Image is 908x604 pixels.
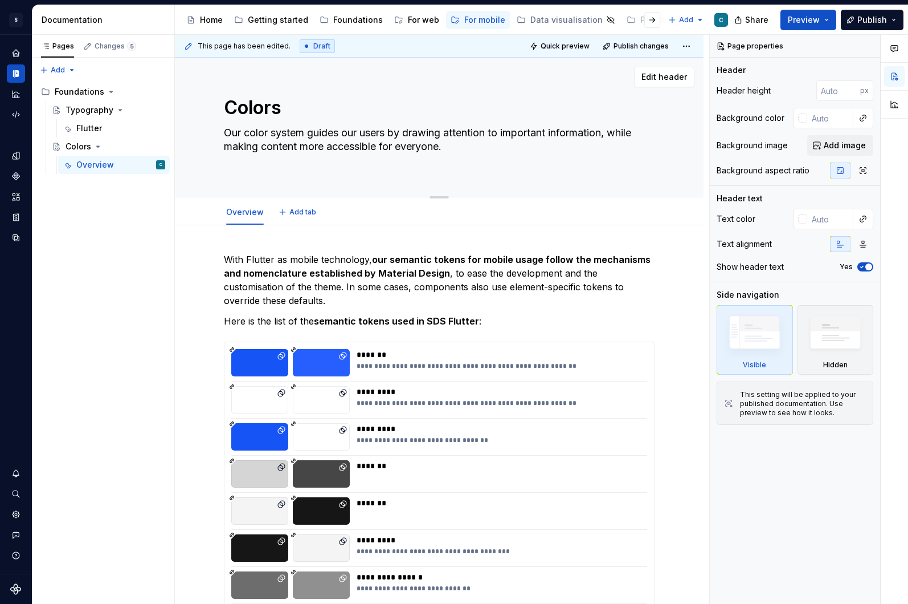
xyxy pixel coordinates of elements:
[541,42,590,51] span: Quick preview
[200,14,223,26] div: Home
[41,42,74,51] div: Pages
[248,14,308,26] div: Getting started
[2,7,30,32] button: S
[47,101,170,119] a: Typography
[860,86,869,95] p: px
[9,13,23,27] div: S
[788,14,820,26] span: Preview
[224,254,653,279] strong: our semantic tokens for mobile usage follow the mechanisms and nomenclature established by Materi...
[66,104,113,116] div: Typography
[780,10,836,30] button: Preview
[464,14,505,26] div: For mobile
[717,140,788,151] div: Background image
[857,14,887,26] span: Publish
[740,390,866,417] div: This setting will be applied to your published documentation. Use preview to see how it looks.
[446,11,510,29] a: For mobile
[95,42,136,51] div: Changes
[42,14,170,26] div: Documentation
[841,10,903,30] button: Publish
[7,64,25,83] a: Documentation
[7,464,25,483] button: Notifications
[7,106,25,124] a: Code automation
[182,11,227,29] a: Home
[641,71,687,83] span: Edit header
[807,135,873,156] button: Add image
[717,85,771,96] div: Header height
[7,229,25,247] a: Data sources
[729,10,776,30] button: Share
[526,38,595,54] button: Quick preview
[51,66,65,75] span: Add
[58,156,170,174] a: OverviewC
[182,9,662,31] div: Page tree
[679,15,693,25] span: Add
[222,94,652,121] textarea: Colors
[7,188,25,206] a: Assets
[315,11,387,29] a: Foundations
[289,208,316,217] span: Add tab
[717,193,763,204] div: Header text
[717,305,793,375] div: Visible
[797,305,874,375] div: Hidden
[719,15,723,25] div: C
[36,62,79,78] button: Add
[390,11,444,29] a: For web
[7,167,25,185] a: Components
[275,204,321,220] button: Add tab
[159,159,162,171] div: C
[717,238,772,250] div: Text alignment
[36,83,170,101] div: Foundations
[226,207,264,217] a: Overview
[66,141,91,152] div: Colors
[224,253,655,307] p: With Flutter as mobile technology, , to ease the development and the customisation of the theme. ...
[10,583,22,595] svg: Supernova Logo
[47,137,170,156] a: Colors
[717,165,809,176] div: Background aspect ratio
[717,64,746,76] div: Header
[7,526,25,544] button: Contact support
[7,44,25,62] a: Home
[613,42,669,51] span: Publish changes
[717,261,784,273] div: Show header text
[717,213,755,225] div: Text color
[599,38,674,54] button: Publish changes
[313,42,330,51] span: Draft
[36,83,170,174] div: Page tree
[530,14,603,26] div: Data visualisation
[222,200,268,224] div: Overview
[7,485,25,503] button: Search ⌘K
[7,85,25,103] a: Analytics
[7,208,25,226] a: Storybook stories
[512,11,620,29] a: Data visualisation
[76,159,114,171] div: Overview
[222,124,652,169] textarea: Our color system guides our users by drawing attention to important information, while making con...
[717,289,779,301] div: Side navigation
[76,123,102,134] div: Flutter
[824,140,866,151] span: Add image
[333,14,383,26] div: Foundations
[7,147,25,165] a: Design tokens
[840,262,853,271] label: Yes
[7,505,25,524] a: Settings
[224,314,655,328] p: Here is the list of the :
[198,42,291,51] span: This page has been edited.
[408,14,439,26] div: For web
[823,360,848,370] div: Hidden
[717,112,784,124] div: Background color
[55,86,104,98] div: Foundations
[807,209,853,229] input: Auto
